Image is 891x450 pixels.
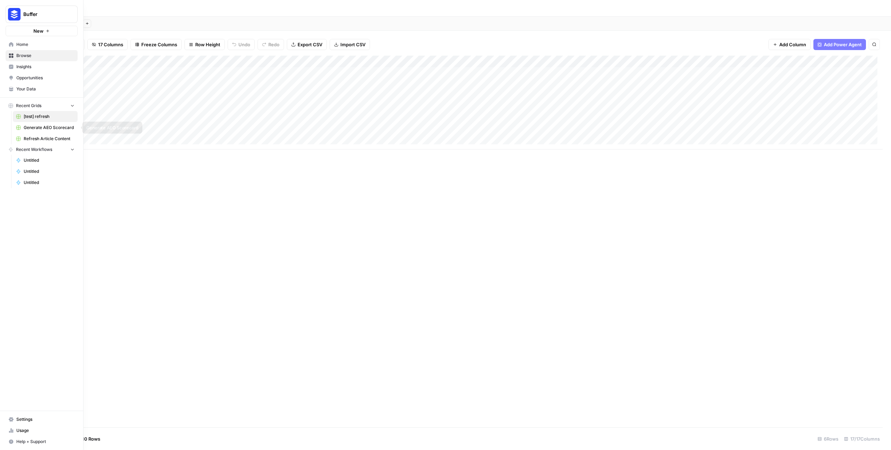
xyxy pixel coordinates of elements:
[298,41,322,48] span: Export CSV
[16,416,74,423] span: Settings
[815,433,841,444] div: 6 Rows
[228,39,255,50] button: Undo
[841,433,883,444] div: 17/17 Columns
[87,39,128,50] button: 17 Columns
[16,41,74,48] span: Home
[24,124,74,131] span: Generate AEO Scorecard
[6,414,78,425] a: Settings
[13,155,78,166] a: Untitled
[24,113,74,120] span: [test] refresh
[131,39,182,50] button: Freeze Columns
[24,157,74,163] span: Untitled
[16,439,74,445] span: Help + Support
[33,27,44,34] span: New
[16,53,74,59] span: Browse
[195,41,220,48] span: Row Height
[238,41,250,48] span: Undo
[8,8,21,21] img: Buffer Logo
[141,41,177,48] span: Freeze Columns
[13,166,78,177] a: Untitled
[6,26,78,36] button: New
[6,436,78,447] button: Help + Support
[6,144,78,155] button: Recent Workflows
[6,101,78,111] button: Recent Grids
[184,39,225,50] button: Row Height
[813,39,866,50] button: Add Power Agent
[98,41,123,48] span: 17 Columns
[268,41,279,48] span: Redo
[13,177,78,188] a: Untitled
[6,72,78,83] a: Opportunities
[824,41,862,48] span: Add Power Agent
[13,122,78,133] a: Generate AEO Scorecard
[6,61,78,72] a: Insights
[330,39,370,50] button: Import CSV
[16,75,74,81] span: Opportunities
[6,6,78,23] button: Workspace: Buffer
[6,39,78,50] a: Home
[16,103,41,109] span: Recent Grids
[13,133,78,144] a: Refresh Article Content
[16,427,74,434] span: Usage
[13,111,78,122] a: [test] refresh
[23,11,65,18] span: Buffer
[16,64,74,70] span: Insights
[24,136,74,142] span: Refresh Article Content
[6,50,78,61] a: Browse
[16,86,74,92] span: Your Data
[6,425,78,436] a: Usage
[72,435,100,442] span: Add 10 Rows
[24,168,74,175] span: Untitled
[287,39,327,50] button: Export CSV
[24,179,74,186] span: Untitled
[16,146,52,153] span: Recent Workflows
[6,83,78,95] a: Your Data
[340,41,365,48] span: Import CSV
[768,39,811,50] button: Add Column
[779,41,806,48] span: Add Column
[258,39,284,50] button: Redo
